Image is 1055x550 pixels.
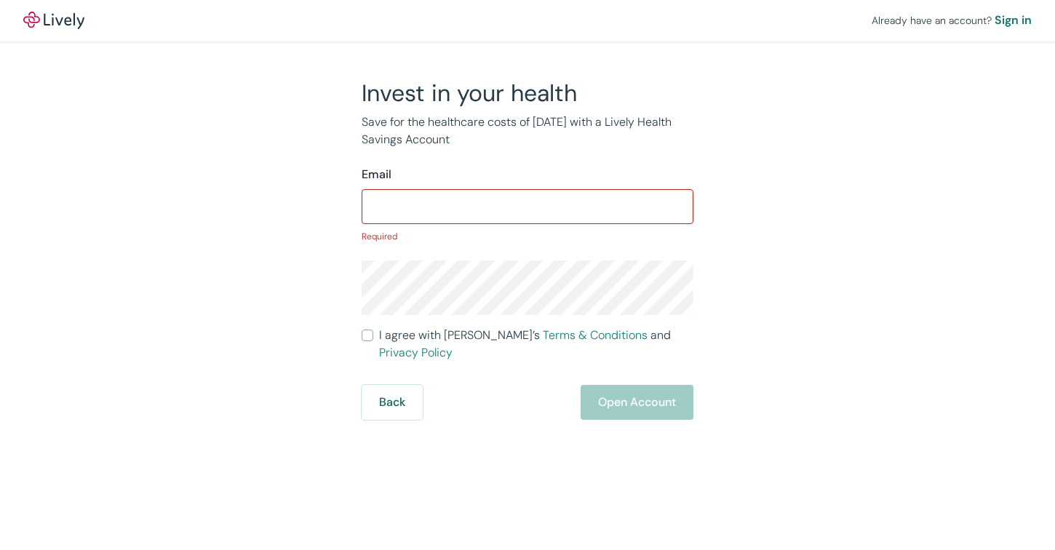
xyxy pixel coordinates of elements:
a: LivelyLively [23,12,84,29]
label: Email [362,166,391,183]
span: I agree with [PERSON_NAME]’s and [379,327,693,362]
p: Save for the healthcare costs of [DATE] with a Lively Health Savings Account [362,113,693,148]
h2: Invest in your health [362,79,693,108]
img: Lively [23,12,84,29]
p: Required [362,230,693,243]
a: Privacy Policy [379,345,453,360]
a: Sign in [995,12,1032,29]
a: Terms & Conditions [543,327,648,343]
div: Already have an account? [872,12,1032,29]
button: Back [362,385,423,420]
